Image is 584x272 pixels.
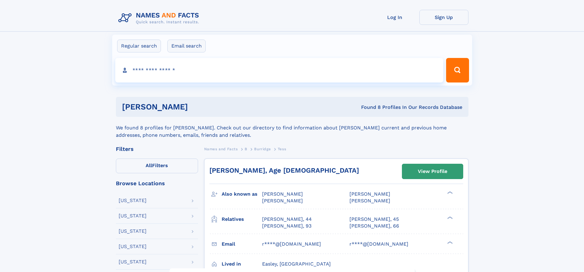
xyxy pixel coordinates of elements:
[209,167,359,174] a: [PERSON_NAME], Age [DEMOGRAPHIC_DATA]
[119,213,147,218] div: [US_STATE]
[254,145,271,153] a: Burridge
[222,214,262,224] h3: Relatives
[119,229,147,234] div: [US_STATE]
[245,145,247,153] a: B
[119,244,147,249] div: [US_STATE]
[222,189,262,199] h3: Also known as
[116,181,198,186] div: Browse Locations
[419,10,468,25] a: Sign Up
[222,239,262,249] h3: Email
[418,164,447,178] div: View Profile
[119,259,147,264] div: [US_STATE]
[262,198,303,204] span: [PERSON_NAME]
[349,223,399,229] a: [PERSON_NAME], 66
[119,198,147,203] div: [US_STATE]
[115,58,444,82] input: search input
[262,191,303,197] span: [PERSON_NAME]
[122,103,275,111] h1: [PERSON_NAME]
[262,216,312,223] a: [PERSON_NAME], 44
[370,10,419,25] a: Log In
[402,164,463,179] a: View Profile
[262,223,311,229] a: [PERSON_NAME], 93
[262,261,331,267] span: Easley, [GEOGRAPHIC_DATA]
[349,216,399,223] a: [PERSON_NAME], 45
[116,159,198,173] label: Filters
[116,117,468,139] div: We found 8 profiles for [PERSON_NAME]. Check out our directory to find information about [PERSON_...
[222,259,262,269] h3: Lived in
[204,145,238,153] a: Names and Facts
[446,191,453,195] div: ❯
[167,40,206,52] label: Email search
[274,104,462,111] div: Found 8 Profiles In Our Records Database
[117,40,161,52] label: Regular search
[446,216,453,220] div: ❯
[116,10,204,26] img: Logo Names and Facts
[349,191,390,197] span: [PERSON_NAME]
[245,147,247,151] span: B
[446,240,453,244] div: ❯
[278,147,286,151] span: Tess
[146,163,152,168] span: All
[254,147,271,151] span: Burridge
[116,146,198,152] div: Filters
[349,198,390,204] span: [PERSON_NAME]
[446,58,469,82] button: Search Button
